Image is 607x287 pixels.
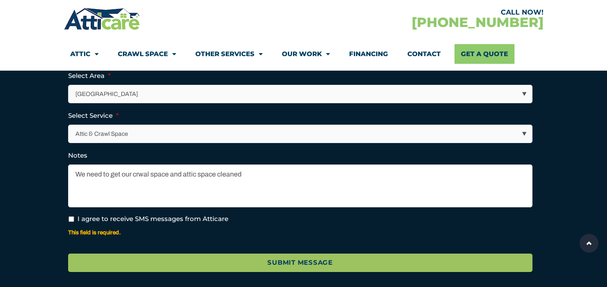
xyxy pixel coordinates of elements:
nav: Menu [70,44,537,64]
a: Contact [407,44,441,64]
a: Get A Quote [455,44,514,64]
a: Attic [70,44,99,64]
label: Notes [68,151,87,160]
label: Select Service [68,111,119,120]
a: Other Services [195,44,263,64]
a: Our Work [282,44,330,64]
label: Select Area [68,72,111,80]
label: I agree to receive SMS messages from Atticare [78,214,228,224]
textarea: We need to get our crwal space and attic space cleaned [68,164,532,207]
input: Submit Message [68,254,532,272]
div: This field is required. [68,227,532,237]
a: Financing [349,44,388,64]
div: CALL NOW! [304,9,544,16]
a: Crawl Space [118,44,176,64]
